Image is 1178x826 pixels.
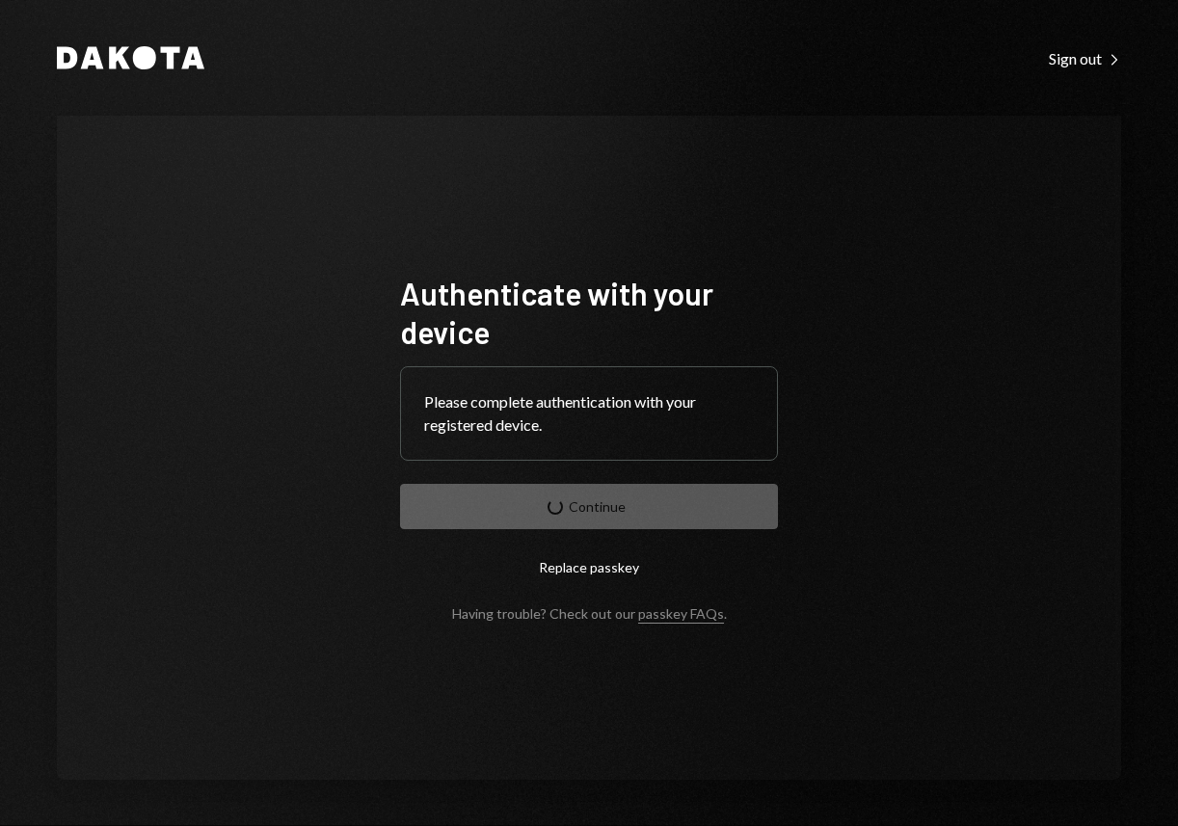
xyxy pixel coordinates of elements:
a: Sign out [1049,47,1121,68]
div: Sign out [1049,49,1121,68]
a: passkey FAQs [638,605,724,624]
div: Having trouble? Check out our . [452,605,727,622]
h1: Authenticate with your device [400,274,778,351]
div: Please complete authentication with your registered device. [424,390,754,437]
button: Replace passkey [400,545,778,590]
